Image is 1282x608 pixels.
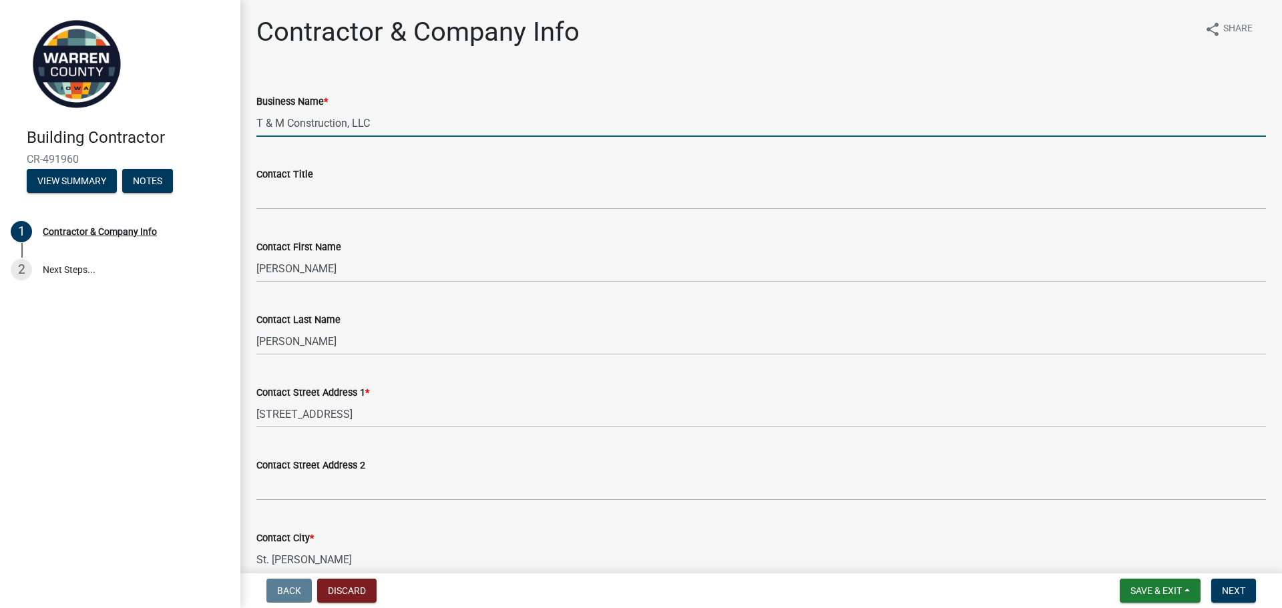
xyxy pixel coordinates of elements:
button: Next [1211,579,1256,603]
button: Discard [317,579,377,603]
label: Contact Street Address 1 [256,388,369,398]
wm-modal-confirm: Notes [122,176,173,187]
wm-modal-confirm: Summary [27,176,117,187]
span: Share [1223,21,1253,37]
span: Next [1222,585,1245,596]
button: Notes [122,169,173,193]
label: Contact City [256,534,314,543]
h1: Contractor & Company Info [256,16,580,48]
div: 2 [11,259,32,280]
h4: Building Contractor [27,128,230,147]
img: Warren County, Iowa [27,14,127,114]
label: Contact First Name [256,243,341,252]
span: CR-491960 [27,153,214,166]
button: Save & Exit [1120,579,1201,603]
span: Back [277,585,301,596]
div: Contractor & Company Info [43,227,157,236]
button: shareShare [1194,16,1263,42]
i: share [1205,21,1221,37]
label: Contact Last Name [256,316,341,325]
label: Contact Street Address 2 [256,461,365,471]
span: Save & Exit [1130,585,1182,596]
button: Back [266,579,312,603]
label: Business Name [256,97,328,107]
label: Contact Title [256,170,313,180]
button: View Summary [27,169,117,193]
div: 1 [11,221,32,242]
